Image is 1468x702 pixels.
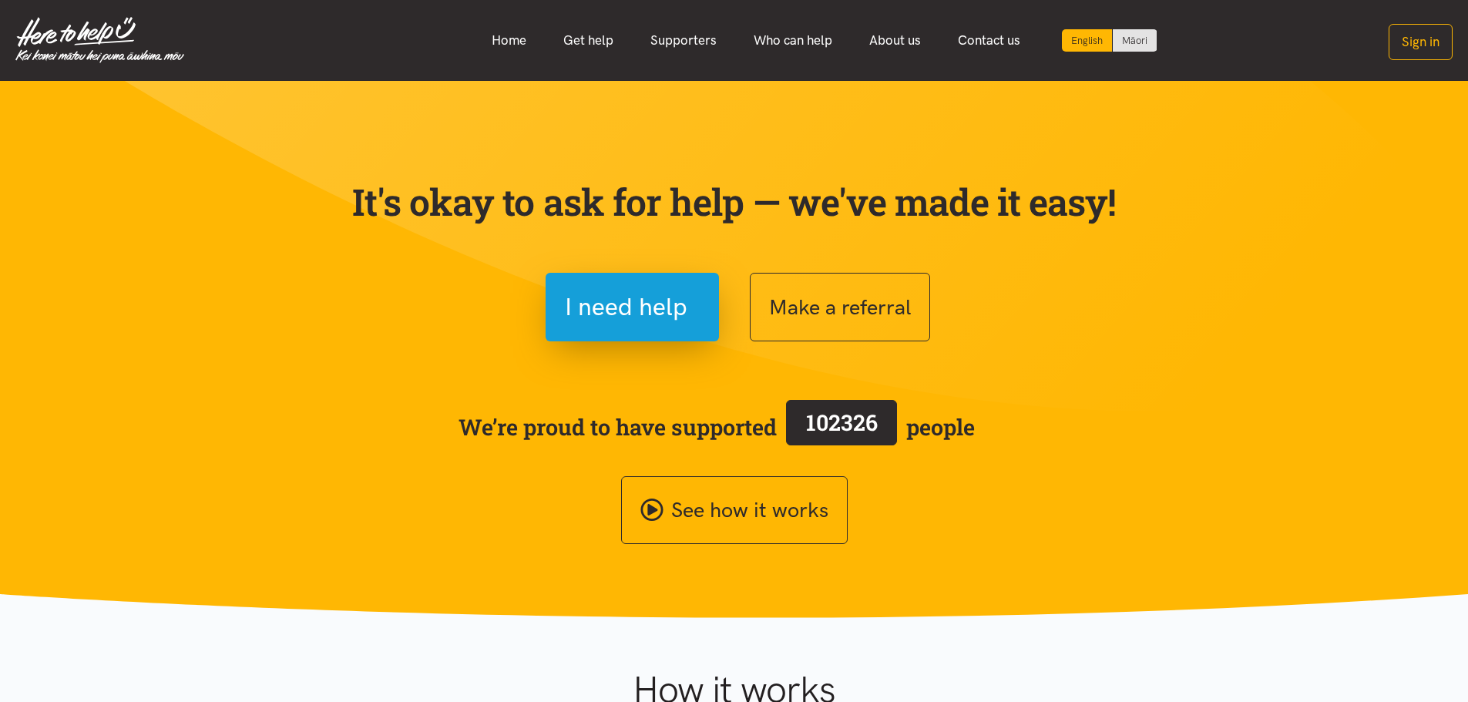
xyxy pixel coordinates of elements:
div: Current language [1062,29,1113,52]
a: Switch to Te Reo Māori [1113,29,1157,52]
a: Home [473,24,545,57]
a: Contact us [939,24,1039,57]
span: 102326 [806,408,878,437]
p: It's okay to ask for help — we've made it easy! [349,180,1120,224]
span: I need help [565,287,687,327]
button: Sign in [1389,24,1453,60]
a: See how it works [621,476,848,545]
a: Get help [545,24,632,57]
button: Make a referral [750,273,930,341]
div: Language toggle [1062,29,1157,52]
img: Home [15,17,184,63]
a: 102326 [777,397,906,457]
button: I need help [546,273,719,341]
a: Who can help [735,24,851,57]
a: Supporters [632,24,735,57]
span: We’re proud to have supported people [459,397,975,457]
a: About us [851,24,939,57]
